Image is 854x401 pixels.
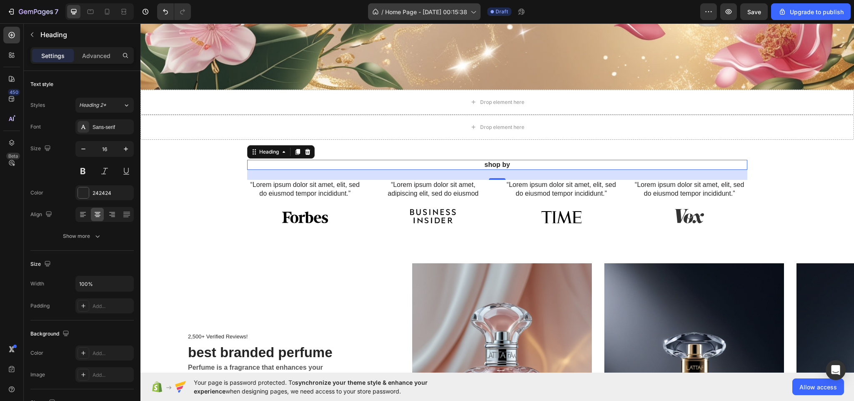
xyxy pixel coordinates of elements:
[30,123,41,131] div: Font
[108,157,222,175] p: “Lorem ipsum dolor sit amet, elit, sed do eiusmod tempor incididunt.”
[30,209,54,220] div: Align
[492,157,606,175] p: “Lorem ipsum dolor sit amet, elit, sed do eiusmod tempor incididunt.”
[340,76,384,82] div: Drop element here
[93,303,132,310] div: Add...
[140,23,854,373] iframe: Design area
[6,153,20,159] div: Beta
[771,3,851,20] button: Upgrade to publish
[30,101,45,109] div: Styles
[194,379,428,395] span: synchronize your theme style & enhance your experience
[496,8,508,15] span: Draft
[799,383,837,391] span: Allow access
[778,8,844,16] div: Upgrade to publish
[340,101,384,107] div: Drop element here
[236,157,350,175] p: “Lorem ipsum dolor sit amet, adipiscing elit, sed do eiusmod
[157,3,191,20] div: Undo/Redo
[107,136,607,147] h2: Rich Text Editor. Editing area: main
[93,189,132,197] div: 242424
[30,259,53,270] div: Size
[41,51,65,60] p: Settings
[55,7,58,17] p: 7
[364,157,478,175] p: “Lorem ipsum dolor sit amet, elit, sed do eiusmod tempor incididunt.”
[30,189,43,197] div: Color
[381,8,383,16] span: /
[30,143,53,154] div: Size
[30,328,71,340] div: Background
[108,137,606,146] p: shop by
[93,350,132,357] div: Add...
[30,371,45,378] div: Image
[30,302,50,310] div: Padding
[270,186,316,200] img: gempages_432750572815254551-f02e51c7-d227-46a8-9500-c5f07dec64c7.svg
[30,229,134,244] button: Show more
[93,124,132,131] div: Sans-serif
[30,81,53,88] div: Text style
[79,101,106,109] span: Heading 2*
[385,8,467,16] span: Home Page - [DATE] 00:15:38
[30,349,43,357] div: Color
[63,232,102,240] div: Show more
[740,3,768,20] button: Save
[93,371,132,379] div: Add...
[747,8,761,15] span: Save
[398,186,444,200] img: gempages_432750572815254551-6f573d8e-be99-4805-bab6-6e145d44a9b0.svg
[47,320,221,339] h3: best branded perfume
[117,125,140,132] div: Heading
[82,51,110,60] p: Advanced
[3,3,62,20] button: 7
[76,276,133,291] input: Auto
[194,378,460,396] span: Your page is password protected. To when designing pages, we need access to your store password.
[792,378,844,395] button: Allow access
[826,360,846,380] div: Open Intercom Messenger
[75,98,134,113] button: Heading 2*
[30,280,44,288] div: Width
[526,186,572,200] img: gempages_432750572815254551-deb8794b-25da-433e-bdda-72260e23c57f.svg
[40,30,130,40] p: Heading
[8,89,20,96] div: 450
[142,186,188,200] img: gempages_432750572815254551-8bf5dbcc-2b08-42d8-babb-72add9efb4b6.svg
[48,310,220,317] p: 2,500+ Verified Reviews!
